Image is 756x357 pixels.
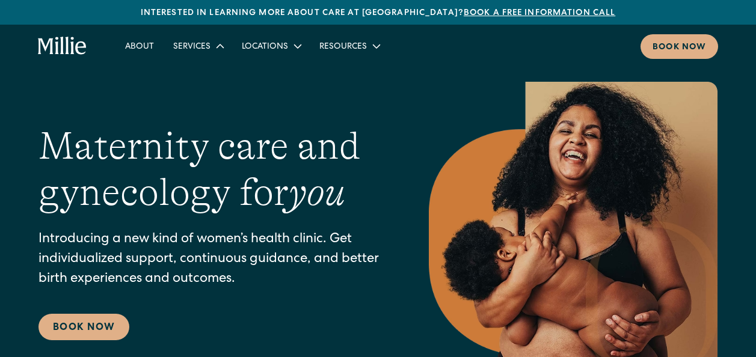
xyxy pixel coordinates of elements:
div: Resources [310,36,389,56]
a: About [115,36,164,56]
h1: Maternity care and gynecology for [38,123,381,216]
div: Book now [653,41,706,54]
div: Services [173,41,211,53]
div: Resources [319,41,367,53]
em: you [289,171,345,214]
a: Book now [641,34,718,59]
a: home [38,37,87,56]
div: Locations [242,41,288,53]
a: Book Now [38,314,129,340]
p: Introducing a new kind of women’s health clinic. Get individualized support, continuous guidance,... [38,230,381,290]
a: Book a free information call [464,9,615,17]
div: Locations [232,36,310,56]
div: Services [164,36,232,56]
